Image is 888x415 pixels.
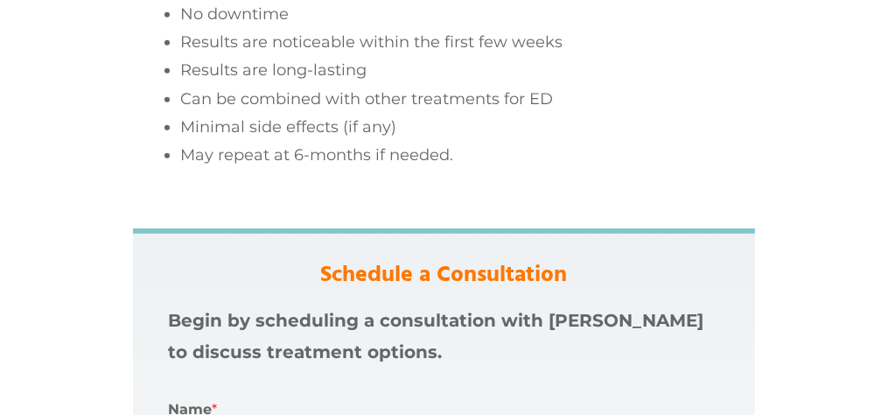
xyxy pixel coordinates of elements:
[180,56,755,84] li: Results are long-lasting
[180,141,755,169] li: May repeat at 6-months if needed.
[180,85,755,113] li: Can be combined with other treatments for ED
[168,310,703,362] strong: Begin by scheduling a consultation with [PERSON_NAME] to discuss treatment options.
[321,257,568,293] strong: Schedule a Consultation
[180,28,755,56] li: Results are noticeable within the first few weeks
[180,113,755,141] li: Minimal side effects (if any)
